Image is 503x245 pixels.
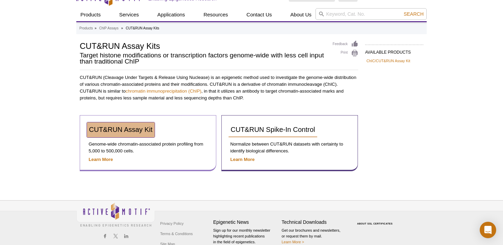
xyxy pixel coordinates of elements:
p: Genome-wide chromatin-associated protein profiling from 5,000 to 500,000 cells. [87,141,209,154]
li: » [94,26,96,30]
li: CUT&RUN Assay Kits [126,26,159,30]
div: Open Intercom Messenger [480,222,496,238]
a: CUT&RUN Assay Kit [87,122,155,137]
a: Learn More > [282,240,304,244]
h2: AVAILABLE PRODUCTS [365,44,423,57]
h4: Epigenetic News [213,219,278,225]
a: Resources [199,8,232,21]
a: CUT&RUN Spike-In Control [229,122,317,137]
p: Get our brochures and newsletters, or request them by mail. [282,228,347,245]
table: Click to Verify - This site chose Symantec SSL for secure e-commerce and confidential communicati... [350,213,401,228]
span: CUT&RUN Assay Kit [89,126,153,133]
a: ABOUT SSL CERTIFICATES [357,222,393,225]
a: ChIC/CUT&RUN Assay Kit [366,58,410,64]
a: Learn More [89,157,113,162]
a: Feedback [333,40,358,48]
a: Print [333,50,358,57]
input: Keyword, Cat. No. [315,8,427,20]
a: Learn More [230,157,255,162]
button: Search [402,11,426,17]
h4: Technical Downloads [282,219,347,225]
a: chromatin immunoprecipitation (ChIP) [126,89,201,94]
p: Normalize between CUT&RUN datasets with certainty to identify biological differences. [229,141,351,154]
img: Active Motif, [76,201,155,228]
a: Terms & Conditions [158,229,194,239]
span: CUT&RUN Spike-In Control [231,126,315,133]
a: Contact Us [242,8,276,21]
h1: CUT&RUN Assay Kits [80,40,326,51]
a: Privacy Policy [158,218,185,229]
a: ChIP Assays [99,25,119,31]
a: About Us [286,8,316,21]
h2: Target histone modifications or transcription factors genome-wide with less cell input than tradi... [80,52,326,65]
a: Products [79,25,93,31]
p: CUT&RUN (Cleavage Under Targets & Release Using Nuclease) is an epigenetic method used to investi... [80,74,358,101]
span: Search [404,11,424,17]
a: Services [115,8,143,21]
a: Applications [153,8,189,21]
li: » [121,26,123,30]
a: Products [76,8,105,21]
